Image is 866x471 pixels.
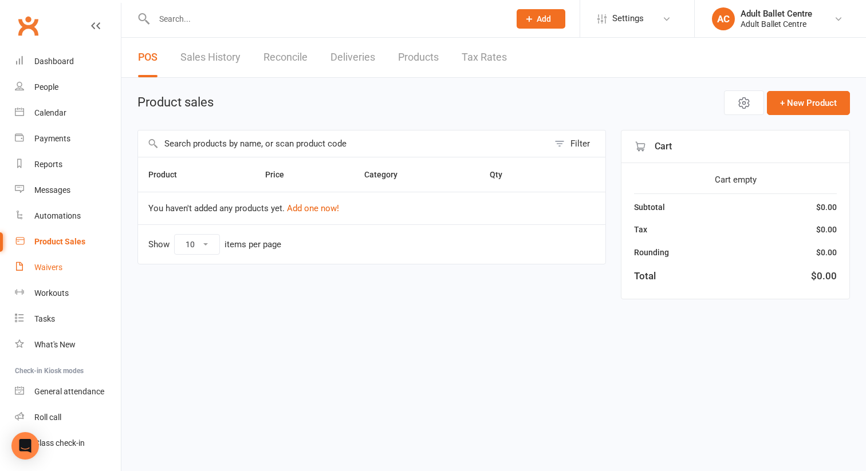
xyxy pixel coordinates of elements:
div: Cart empty [634,173,837,187]
div: You haven't added any products yet. [148,201,595,215]
a: Sales History [180,38,241,77]
a: POS [138,38,158,77]
div: Filter [570,137,590,151]
div: Roll call [34,413,61,422]
div: Workouts [34,288,69,298]
div: Calendar [34,108,66,117]
a: Product Sales [15,229,121,255]
a: Deliveries [330,38,375,77]
span: Category [364,170,410,179]
button: Add one now! [287,201,339,215]
div: Open Intercom Messenger [11,432,39,460]
a: Reports [15,152,121,177]
a: Products [398,38,439,77]
a: Dashboard [15,49,121,74]
a: General attendance kiosk mode [15,379,121,405]
div: Adult Ballet Centre [741,9,812,19]
a: What's New [15,332,121,358]
a: People [15,74,121,100]
a: Waivers [15,255,121,280]
span: Add [537,14,551,23]
div: Tasks [34,314,55,323]
div: Tax [634,223,647,236]
div: Automations [34,211,81,220]
a: Messages [15,177,121,203]
span: Price [265,170,297,179]
input: Search products by name, or scan product code [138,130,549,157]
a: Class kiosk mode [15,430,121,456]
button: Price [265,168,297,181]
div: People [34,82,58,92]
a: Reconcile [263,38,308,77]
div: General attendance [34,387,104,396]
button: Qty [490,168,515,181]
a: Calendar [15,100,121,126]
div: Subtotal [634,201,665,213]
div: Product Sales [34,237,85,246]
div: Messages [34,185,70,195]
div: Rounding [634,246,669,259]
div: items per page [225,240,281,250]
div: $0.00 [816,223,837,236]
span: Settings [612,6,644,31]
button: + New Product [767,91,850,115]
div: $0.00 [816,201,837,213]
h1: Product sales [137,96,214,109]
input: Search... [151,11,502,27]
div: Cart [621,130,849,163]
a: Tasks [15,306,121,332]
div: Waivers [34,263,62,272]
button: Filter [549,130,605,157]
div: Reports [34,160,62,169]
div: Class check-in [34,438,85,448]
button: Add [517,9,565,29]
span: Product [148,170,190,179]
button: Product [148,168,190,181]
div: Adult Ballet Centre [741,19,812,29]
div: $0.00 [811,268,837,284]
div: Dashboard [34,57,74,66]
div: $0.00 [816,246,837,259]
a: Workouts [15,280,121,306]
a: Automations [15,203,121,229]
button: Category [364,168,410,181]
div: Total [634,268,656,284]
span: Qty [490,170,515,179]
div: Show [148,234,281,255]
a: Roll call [15,405,121,430]
div: AC [712,7,735,30]
div: What's New [34,340,76,349]
div: Payments [34,134,70,143]
a: Clubworx [14,11,42,40]
a: Payments [15,126,121,152]
a: Tax Rates [462,38,507,77]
